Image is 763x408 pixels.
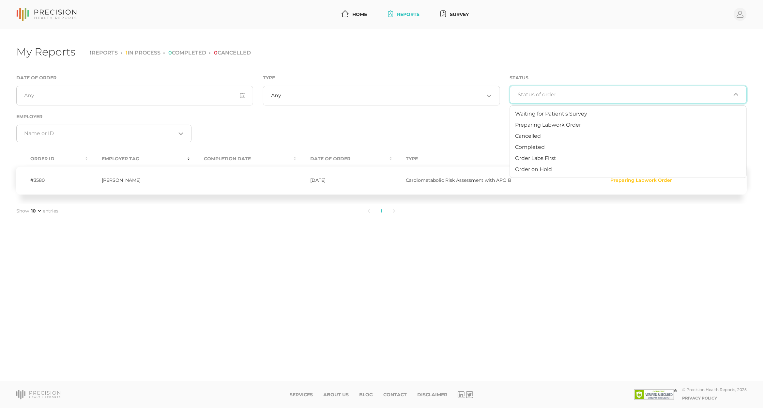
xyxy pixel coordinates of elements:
span: Preparing Labwork Order [611,177,672,183]
th: Date Of Order : activate to sort column ascending [296,151,392,166]
th: Order ID : activate to sort column ascending [16,151,88,166]
span: 0 [168,50,172,56]
th: Employer Tag : activate to sort column ascending [88,151,190,166]
div: © Precision Health Reports, 2025 [682,387,747,392]
a: About Us [323,392,349,398]
th: Completion Date : activate to sort column ascending [190,151,296,166]
input: Search for option [281,92,484,99]
div: Search for option [510,86,747,103]
a: Home [339,8,370,21]
input: Any [16,86,253,105]
th: Type : activate to sort column ascending [392,151,597,166]
label: Type [263,75,275,81]
select: Showentries [30,208,42,214]
img: SSL site seal - click to verify [634,389,677,400]
label: Show entries [16,208,58,214]
input: Search for option [24,130,176,137]
li: IN PROCESS [120,50,160,56]
a: Survey [438,8,471,21]
a: Contact [383,392,407,398]
input: Search for option [518,91,731,98]
label: Status [510,75,529,81]
div: Search for option [16,125,191,142]
li: CANCELLED [209,50,251,56]
li: REPORTS [90,50,118,56]
td: #3580 [16,166,88,195]
a: Privacy Policy [682,396,717,400]
div: Search for option [263,86,500,105]
label: Employer [16,114,42,119]
span: 0 [214,50,218,56]
td: [PERSON_NAME] [88,166,190,195]
h1: My Reports [16,45,75,58]
a: Blog [359,392,373,398]
span: Any [271,92,281,99]
th: Status (Select for Options) : activate to sort column ascending [597,151,747,166]
span: 1 [126,50,128,56]
li: COMPLETED [163,50,206,56]
a: Disclaimer [417,392,447,398]
label: Date of Order [16,75,56,81]
span: Cardiometabolic Risk Assessment with APO B [406,177,512,183]
a: Reports [386,8,422,21]
span: 1 [90,50,92,56]
a: Services [290,392,313,398]
td: [DATE] [296,166,392,195]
